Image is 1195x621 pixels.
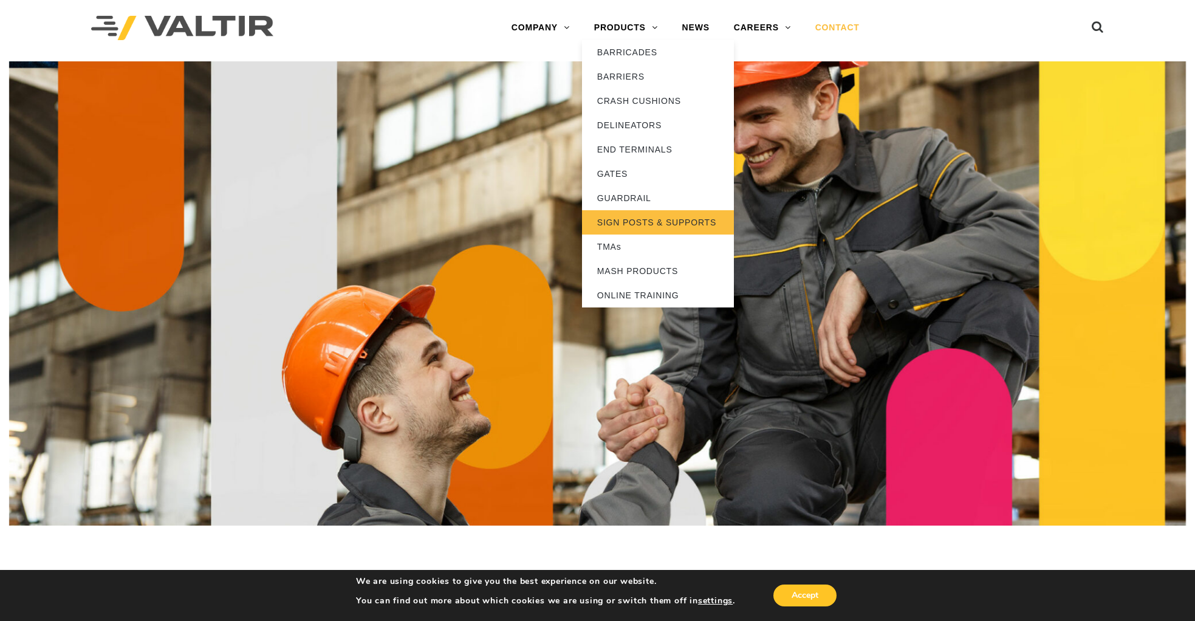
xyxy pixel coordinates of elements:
a: COMPANY [499,16,582,40]
a: NEWS [670,16,722,40]
button: Accept [773,585,837,606]
a: CRASH CUSHIONS [582,89,734,113]
a: CONTACT [803,16,872,40]
a: MASH PRODUCTS [582,259,734,283]
a: END TERMINALS [582,137,734,162]
p: You can find out more about which cookies we are using or switch them off in . [356,595,735,606]
img: Contact_1 [9,61,1186,526]
a: CAREERS [722,16,803,40]
a: PRODUCTS [582,16,670,40]
a: BARRICADES [582,40,734,64]
a: ONLINE TRAINING [582,283,734,307]
p: We are using cookies to give you the best experience on our website. [356,576,735,587]
a: BARRIERS [582,64,734,89]
a: GATES [582,162,734,186]
a: DELINEATORS [582,113,734,137]
button: settings [698,595,733,606]
a: GUARDRAIL [582,186,734,210]
a: SIGN POSTS & SUPPORTS [582,210,734,235]
img: Valtir [91,16,273,41]
a: TMAs [582,235,734,259]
